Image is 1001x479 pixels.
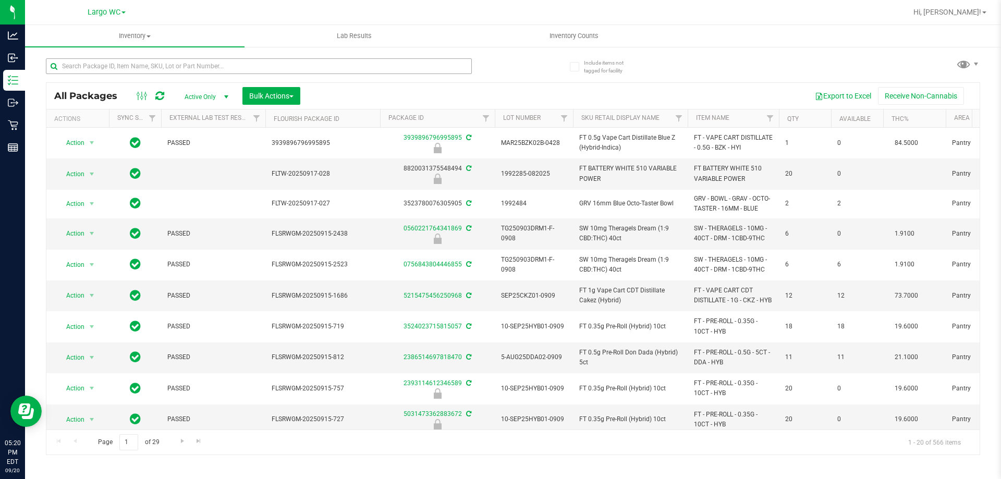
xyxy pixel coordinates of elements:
input: 1 [119,434,138,450]
a: Filter [478,109,495,127]
span: SW 10mg Theragels Dream (1:9 CBD:THC) 40ct [579,255,681,275]
span: 10-SEP25HYB01-0909 [501,384,567,394]
span: select [86,136,99,150]
span: Sync from Compliance System [465,134,471,141]
span: 10-SEP25HYB01-0909 [501,322,567,331]
span: PASSED [167,322,259,331]
span: In Sync [130,350,141,364]
span: select [86,381,99,396]
span: PASSED [167,352,259,362]
div: 8820031375548494 [379,164,496,184]
div: Newly Received [379,174,496,184]
span: Sync from Compliance System [465,410,471,417]
span: Bulk Actions [249,92,294,100]
span: Sync from Compliance System [465,292,471,299]
a: Available [839,115,871,122]
div: Newly Received [379,419,496,429]
span: Hi, [PERSON_NAME]! [913,8,981,16]
span: FT 0.5g Vape Cart Distillate Blue Z (Hybrid-Indica) [579,133,681,153]
span: 0 [837,384,877,394]
span: PASSED [167,414,259,424]
p: 05:20 PM EDT [5,438,20,466]
span: FT 0.35g Pre-Roll (Hybrid) 10ct [579,384,681,394]
span: 18 [837,322,877,331]
a: Inventory [25,25,245,47]
input: Search Package ID, Item Name, SKU, Lot or Part Number... [46,58,472,74]
span: FT - PRE-ROLL - 0.5G - 5CT - DDA - HYB [694,348,773,367]
span: 6 [785,229,825,239]
a: 2386514697818470 [404,353,462,361]
span: select [86,412,99,427]
span: SEP25CKZ01-0909 [501,291,567,301]
span: Sync from Compliance System [465,165,471,172]
span: FT - PRE-ROLL - 0.35G - 10CT - HYB [694,378,773,398]
span: 12 [785,291,825,301]
span: PASSED [167,260,259,269]
span: All Packages [54,90,128,102]
a: 2393114612346589 [404,379,462,387]
span: 0 [837,229,877,239]
a: Sku Retail Display Name [581,114,660,121]
span: 1992484 [501,199,567,208]
span: PASSED [167,291,259,301]
span: 1992285-082025 [501,169,567,179]
span: Sync from Compliance System [465,225,471,232]
span: FT 0.5g Pre-Roll Don Dada (Hybrid) 5ct [579,348,681,367]
span: 1 - 20 of 566 items [900,434,969,450]
span: select [86,350,99,365]
span: 10-SEP25HYB01-0909 [501,414,567,424]
span: 20 [785,169,825,179]
span: 19.6000 [889,381,923,396]
span: FLSRWGM-20250915-1686 [272,291,374,301]
div: Locked due to Testing Failure [379,143,496,153]
span: SW 10mg Theragels Dream (1:9 CBD:THC) 40ct [579,224,681,243]
span: select [86,167,99,181]
span: 19.6000 [889,412,923,427]
a: Item Name [696,114,729,121]
div: Actions [54,115,105,122]
span: GRV 16mm Blue Octo-Taster Bowl [579,199,681,208]
a: 0560221764341869 [404,225,462,232]
span: 3939896796995895 [272,138,374,148]
span: TG250903DRM1-F-0908 [501,255,567,275]
span: FT 1g Vape Cart CDT Distillate Cakez (Hybrid) [579,286,681,305]
a: Filter [144,109,161,127]
p: 09/20 [5,466,20,474]
span: 0 [837,169,877,179]
span: 6 [785,260,825,269]
span: In Sync [130,196,141,211]
span: select [86,288,99,303]
inline-svg: Analytics [8,30,18,41]
inline-svg: Retail [8,120,18,130]
span: 5-AUG25DDA02-0909 [501,352,567,362]
div: Newly Received [379,388,496,399]
span: Action [57,288,85,303]
span: PASSED [167,229,259,239]
a: Flourish Package ID [274,115,339,122]
span: 19.6000 [889,319,923,334]
span: In Sync [130,166,141,181]
a: External Lab Test Result [169,114,251,121]
span: In Sync [130,412,141,426]
span: 6 [837,260,877,269]
span: select [86,196,99,211]
span: Action [57,412,85,427]
a: Lot Number [503,114,541,121]
span: select [86,257,99,272]
span: In Sync [130,136,141,150]
span: Inventory [25,31,245,41]
inline-svg: Inbound [8,53,18,63]
span: Inventory Counts [535,31,613,41]
span: 0 [837,138,877,148]
span: In Sync [130,226,141,241]
inline-svg: Outbound [8,97,18,108]
span: 21.1000 [889,350,923,365]
a: Filter [762,109,779,127]
span: 1.9100 [889,257,920,272]
span: Action [57,320,85,334]
a: Area [954,114,970,121]
span: FLSRWGM-20250915-812 [272,352,374,362]
span: Action [57,136,85,150]
inline-svg: Reports [8,142,18,153]
span: 18 [785,322,825,331]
